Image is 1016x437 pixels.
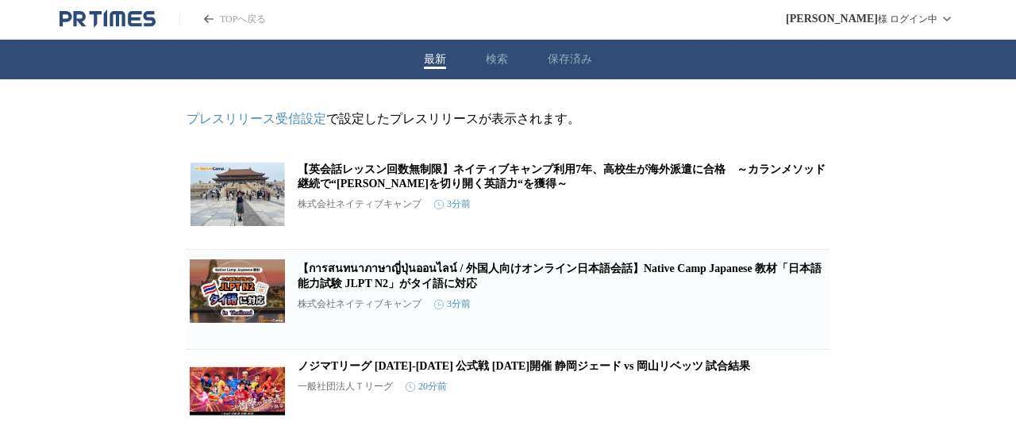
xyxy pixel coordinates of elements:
p: で設定したプレスリリースが表示されます。 [187,111,829,128]
a: 【การสนทนาภาษาญี่ปุ่นออนไลน์ / 外国人向けオンライン日本語会話】Native Camp Japanese 教材「日本語能力試験 JLPT N2」がタイ語に対応 [298,263,822,289]
button: 検索 [486,52,508,67]
a: 【英会話レッスン回数無制限】ネイティブキャンプ利用7年、高校生が海外派遣に合格 ～カランメソッド継続で“[PERSON_NAME]を切り開く英語力“を獲得～ [298,163,825,190]
img: ノジマTリーグ 2025-2026 公式戦 9月14日開催 静岡ジェード vs 岡山リベッツ 試合結果 [190,359,285,423]
a: PR TIMESのトップページはこちら [179,13,266,26]
p: 株式会社ネイティブキャンプ [298,297,421,311]
p: 株式会社ネイティブキャンプ [298,197,421,211]
a: ノジマTリーグ [DATE]-[DATE] 公式戦 [DATE]開催 静岡ジェード vs 岡山リベッツ 試合結果 [298,360,751,372]
time: 3分前 [434,297,471,311]
time: 3分前 [434,197,471,211]
time: 20分前 [406,380,447,393]
img: 【การสนทนาภาษาญี่ปุ่นออนไลน์ / 外国人向けオンライン日本語会話】Native Camp Japanese 教材「日本語能力試験 JLPT N2」がタイ語に対応 [190,259,285,323]
img: 【英会話レッスン回数無制限】ネイティブキャンプ利用7年、高校生が海外派遣に合格 ～カランメソッド継続で“未来を切り開く英語力“を獲得～ [190,163,285,226]
a: プレスリリース受信設定 [187,112,326,125]
p: 一般社団法人Ｔリーグ [298,380,393,393]
a: PR TIMESのトップページはこちら [60,10,156,29]
button: 最新 [424,52,446,67]
span: [PERSON_NAME] [786,13,878,25]
button: 保存済み [548,52,592,67]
